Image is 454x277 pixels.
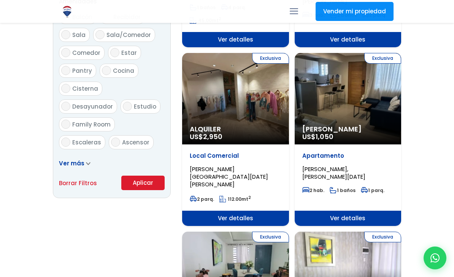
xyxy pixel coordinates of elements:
span: 2 hab. [302,187,324,194]
span: Estar [121,49,137,57]
input: Cocina [102,66,111,75]
span: Exclusiva [364,53,401,64]
a: Exclusiva Alquiler US$2,950 Local Comercial [PERSON_NAME][GEOGRAPHIC_DATA][DATE][PERSON_NAME] 2 p... [182,53,289,226]
span: 2,950 [203,132,222,141]
span: Alquiler [190,125,281,133]
span: Pantry [72,67,92,75]
input: Ascensor [111,138,120,147]
span: Escaleras [72,138,101,146]
span: [PERSON_NAME] [302,125,394,133]
input: Desayunador [61,102,70,111]
span: Exclusiva [252,232,289,242]
span: 2 parq. [190,196,214,202]
span: 112.00 [228,196,241,202]
input: Pantry [61,66,70,75]
a: Ver más [59,159,90,167]
a: mobile menu [287,5,300,18]
span: Desayunador [72,102,113,110]
a: Borrar Filtros [59,178,97,188]
span: US$ [302,132,333,141]
input: Escaleras [61,138,70,147]
span: Exclusiva [364,232,401,242]
span: Sala/Comedor [106,31,151,39]
span: 1 baños [330,187,356,194]
span: Ascensor [122,138,149,146]
span: 1,050 [316,132,333,141]
button: Aplicar [121,176,165,190]
span: Ver detalles [295,32,402,47]
span: mt [219,196,251,202]
span: Sala [72,31,86,39]
a: Exclusiva [PERSON_NAME] US$1,050 Apartamento [PERSON_NAME], [PERSON_NAME][DATE] 2 hab. 1 baños 1 ... [295,53,402,226]
input: Comedor [61,48,70,57]
span: [PERSON_NAME][GEOGRAPHIC_DATA][DATE][PERSON_NAME] [190,165,268,188]
span: Cocina [113,67,134,75]
p: Local Comercial [190,152,281,160]
input: Family Room [61,120,70,129]
span: Ver detalles [182,211,289,226]
span: Ver detalles [182,32,289,47]
span: Cisterna [72,85,98,93]
img: Logo de REMAX [60,5,74,18]
span: Ver más [59,159,84,167]
input: Estar [110,48,119,57]
p: Apartamento [302,152,394,160]
a: Vender mi propiedad [316,2,394,21]
input: Sala [61,30,70,39]
span: Exclusiva [252,53,289,64]
span: Ver detalles [295,211,402,226]
sup: 2 [248,195,251,200]
span: 1 parq. [361,187,384,194]
input: Estudio [123,102,132,111]
span: [PERSON_NAME], [PERSON_NAME][DATE] [302,165,365,181]
span: Family Room [72,120,111,128]
input: Sala/Comedor [95,30,105,39]
span: US$ [190,132,222,141]
span: Comedor [72,49,100,57]
input: Cisterna [61,84,70,93]
span: Estudio [134,102,156,110]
